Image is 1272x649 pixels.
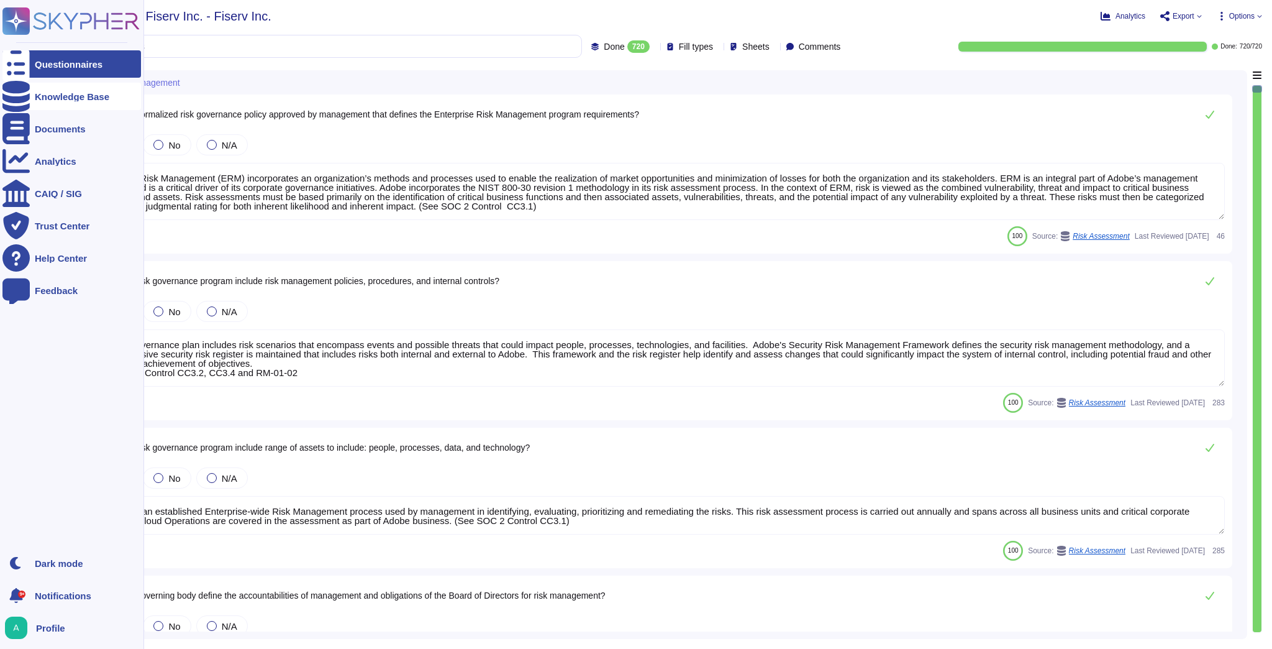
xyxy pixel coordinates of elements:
span: Profile [36,624,65,633]
span: 720 / 720 [1240,44,1262,50]
a: Documents [2,115,141,142]
img: user [5,617,27,639]
input: Search by keywords [49,35,581,57]
span: Fill types [679,42,713,51]
div: Help Center [35,254,87,263]
span: 283 [1210,399,1225,407]
span: Last Reviewed [DATE] [1135,232,1209,240]
div: Dark mode [35,559,83,568]
span: Last Reviewed [DATE] [1130,399,1205,407]
a: Trust Center [2,212,141,239]
span: Fiserv Inc. - Fiserv Inc. [146,10,271,22]
span: Risk Assessment [1069,399,1126,407]
textarea: Enterprise Risk Management (ERM) incorporates an organization’s methods and processes used to ena... [84,163,1225,220]
div: Documents [35,124,86,134]
div: 720 [627,40,650,53]
div: Questionnaires [35,60,102,69]
div: Feedback [35,286,78,295]
span: 100 [1012,232,1023,239]
span: Source: [1028,398,1125,408]
span: N/A [222,621,237,632]
span: Last Reviewed [DATE] [1130,547,1205,555]
div: 9+ [18,591,25,598]
span: Risk Assessment [1073,232,1130,240]
textarea: Adobe has an established Enterprise-wide Risk Management process used by management in identifyin... [84,496,1225,535]
span: N/A [222,306,237,317]
span: Options [1229,12,1255,20]
span: Source: [1032,231,1130,241]
span: No [168,306,180,317]
span: Done [604,42,624,51]
button: Analytics [1101,11,1145,21]
span: N/A [222,473,237,484]
span: No [168,140,180,150]
span: Risk Assessment [1069,547,1126,555]
span: 285 [1210,547,1225,555]
div: CAIQ / SIG [35,189,82,198]
textarea: The risk governance plan includes risk scenarios that encompass events and possible threats that ... [84,329,1225,387]
span: Done: [1220,44,1237,50]
span: Source: [1028,546,1125,556]
a: Help Center [2,244,141,272]
span: Export [1173,12,1194,20]
span: A. Enterprise Risk Management [57,78,180,87]
a: Feedback [2,277,141,304]
div: Trust Center [35,221,89,231]
a: Knowledge Base [2,83,141,110]
span: 46 [1214,232,1225,240]
a: Questionnaires [2,50,141,78]
div: Analytics [35,157,76,166]
div: Knowledge Base [35,92,109,101]
a: CAIQ / SIG [2,180,141,207]
span: Does the governing body define the accountabilities of management and obligations of the Board of... [99,591,606,601]
span: 100 [1008,399,1019,406]
span: Is there a formalized risk governance policy approved by management that defines the Enterprise R... [99,109,639,119]
span: Analytics [1115,12,1145,20]
span: No [168,473,180,484]
button: user [2,614,36,642]
span: Does the risk governance program include range of assets to include: people, processes, data, and... [99,443,530,453]
span: N/A [222,140,237,150]
a: Analytics [2,147,141,175]
span: 100 [1008,547,1019,554]
span: Comments [799,42,841,51]
span: Does the risk governance program include risk management policies, procedures, and internal contr... [99,276,499,286]
span: Sheets [742,42,770,51]
span: Notifications [35,591,91,601]
span: No [168,621,180,632]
